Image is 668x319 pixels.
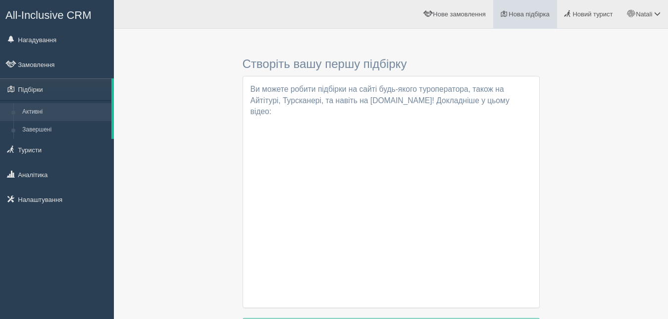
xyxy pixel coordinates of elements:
span: Natali [636,10,652,18]
h3: Створіть вашу першу підбірку [243,58,540,70]
a: All-Inclusive CRM [0,0,113,28]
span: Нова підбірка [509,10,550,18]
a: Завершені [18,121,111,139]
span: Новий турист [572,10,613,18]
span: Нове замовлення [433,10,485,18]
a: Активні [18,103,111,121]
p: Ви можете робити підбірки на сайті будь-якого туроператора, також на Айтітурі, Турсканері, та нав... [251,84,532,118]
span: All-Inclusive CRM [5,9,92,21]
